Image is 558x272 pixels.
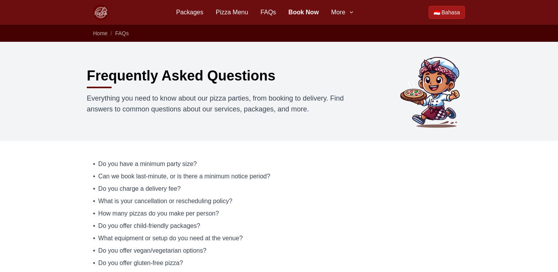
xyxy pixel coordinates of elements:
[93,246,95,255] span: •
[93,30,107,36] a: Home
[442,9,460,16] span: Bahasa
[176,8,203,17] a: Packages
[93,172,95,181] span: •
[93,172,465,181] a: • Can we book last-minute, or is there a minimum notice period?
[93,209,465,218] a: • How many pizzas do you make per person?
[93,246,465,255] a: • Do you offer vegan/vegetarian options?
[93,258,465,268] a: • Do you offer gluten-free pizza?
[98,221,200,231] span: Do you offer child-friendly packages?
[288,8,319,17] a: Book Now
[98,172,270,181] span: Can we book last-minute, or is there a minimum notice period?
[98,197,232,206] span: What is your cancellation or rescheduling policy?
[110,29,112,37] li: /
[331,8,345,17] span: More
[87,68,276,84] h1: Frequently Asked Questions
[93,234,465,243] a: • What equipment or setup do you need at the venue?
[93,184,95,193] span: •
[93,197,465,206] a: • What is your cancellation or rescheduling policy?
[429,6,465,19] a: Beralih ke Bahasa Indonesia
[115,30,129,36] a: FAQs
[93,197,95,206] span: •
[216,8,248,17] a: Pizza Menu
[98,184,181,193] span: Do you charge a delivery fee?
[397,54,471,128] img: Common questions about Bali Pizza Party
[93,221,465,231] a: • Do you offer child-friendly packages?
[331,8,355,17] button: More
[98,234,243,243] span: What equipment or setup do you need at the venue?
[93,5,108,20] img: Bali Pizza Party Logo
[93,184,465,193] a: • Do you charge a delivery fee?
[260,8,276,17] a: FAQs
[87,93,347,115] p: Everything you need to know about our pizza parties, from booking to delivery. Find answers to co...
[98,209,219,218] span: How many pizzas do you make per person?
[98,246,207,255] span: Do you offer vegan/vegetarian options?
[93,209,95,218] span: •
[93,159,95,169] span: •
[93,234,95,243] span: •
[93,258,95,268] span: •
[98,258,183,268] span: Do you offer gluten-free pizza?
[98,159,197,169] span: Do you have a minimum party size?
[93,221,95,231] span: •
[93,159,465,169] a: • Do you have a minimum party size?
